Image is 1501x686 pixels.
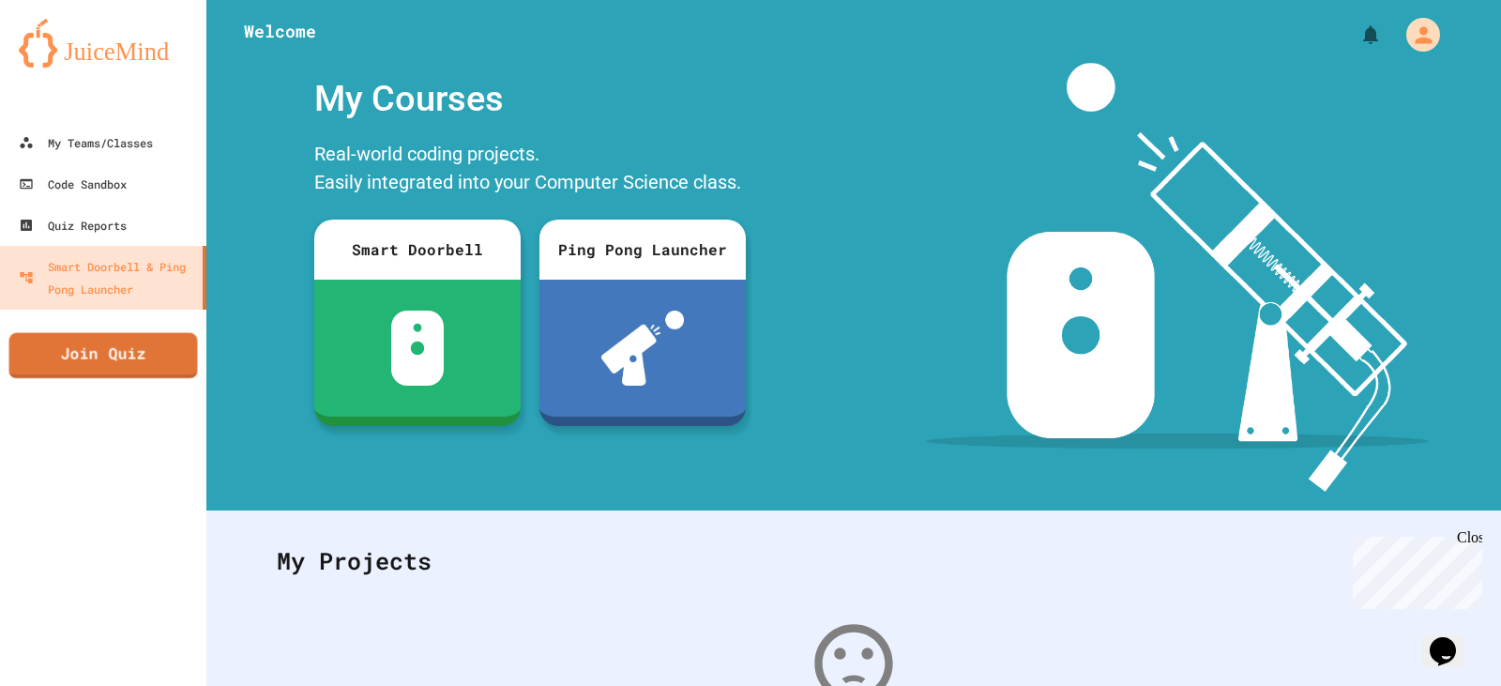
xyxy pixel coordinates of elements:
img: sdb-white.svg [391,311,445,386]
div: My Projects [258,525,1449,598]
div: Chat with us now!Close [8,8,129,119]
a: Join Quiz [9,333,198,379]
div: Real-world coding projects. Easily integrated into your Computer Science class. [305,135,755,206]
img: banner-image-my-projects.png [926,63,1429,492]
div: Smart Doorbell [314,220,521,280]
img: ppl-with-ball.png [601,311,685,386]
div: Code Sandbox [19,173,127,195]
div: My Teams/Classes [19,131,153,154]
div: My Notifications [1325,19,1387,51]
div: My Courses [305,63,755,135]
iframe: chat widget [1345,529,1482,609]
div: Ping Pong Launcher [539,220,746,280]
div: My Account [1387,13,1445,56]
img: logo-orange.svg [19,19,188,68]
iframe: chat widget [1422,611,1482,667]
div: Smart Doorbell & Ping Pong Launcher [19,255,195,300]
div: Quiz Reports [19,214,127,236]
